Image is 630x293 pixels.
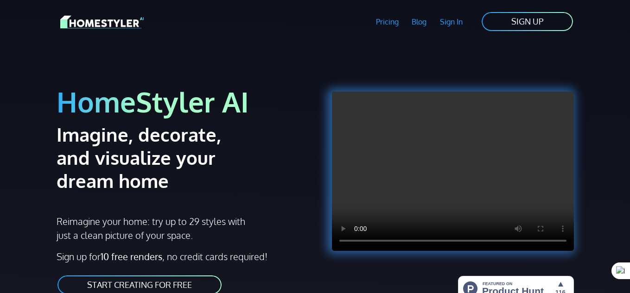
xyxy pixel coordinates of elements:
[57,249,310,263] p: Sign up for , no credit cards required!
[57,123,259,192] h2: Imagine, decorate, and visualize your dream home
[60,14,144,30] img: HomeStyler AI logo
[101,250,162,262] strong: 10 free renders
[481,11,574,32] a: SIGN UP
[57,214,247,242] p: Reimagine your home: try up to 29 styles with just a clean picture of your space.
[369,11,405,32] a: Pricing
[57,84,310,119] h1: HomeStyler AI
[405,11,433,32] a: Blog
[433,11,470,32] a: Sign In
